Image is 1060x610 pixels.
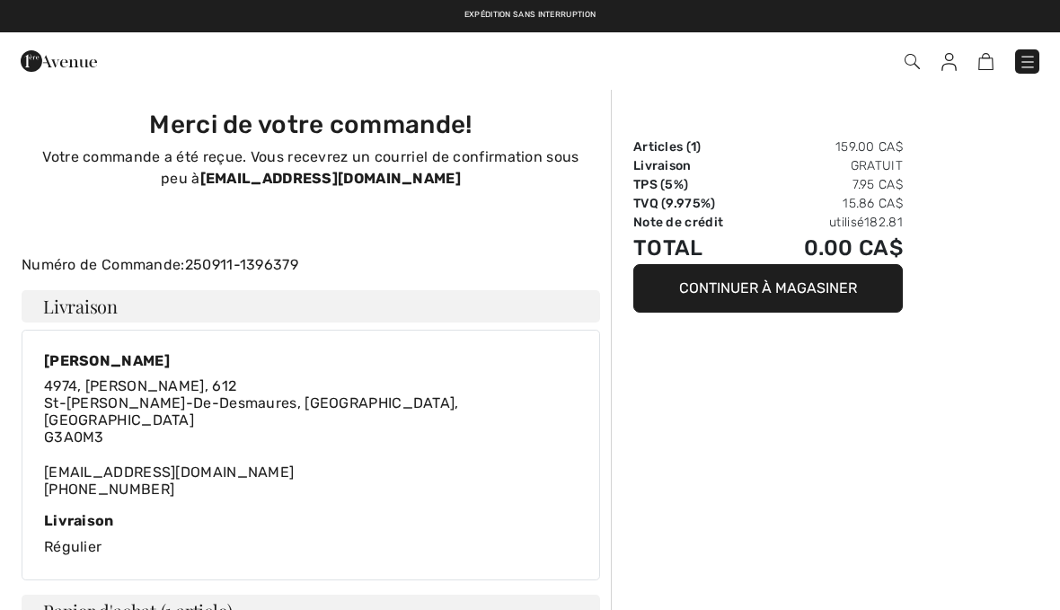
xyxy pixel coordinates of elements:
[905,54,920,69] img: Recherche
[978,53,994,70] img: Panier d'achat
[32,146,589,190] p: Votre commande a été reçue. Vous recevrez un courriel de confirmation sous peu à
[44,512,578,529] div: Livraison
[44,377,459,446] span: 4974, [PERSON_NAME], 612 St-[PERSON_NAME]-De-Desmaures, [GEOGRAPHIC_DATA], [GEOGRAPHIC_DATA] G3A0M3
[762,137,903,156] td: 159.00 CA$
[633,194,762,213] td: TVQ (9.975%)
[762,175,903,194] td: 7.95 CA$
[21,51,97,68] a: 1ère Avenue
[185,256,298,273] a: 250911-1396379
[1019,53,1037,71] img: Menu
[762,232,903,264] td: 0.00 CA$
[633,156,762,175] td: Livraison
[44,481,174,498] a: [PHONE_NUMBER]
[691,139,696,155] span: 1
[44,352,578,369] div: [PERSON_NAME]
[633,175,762,194] td: TPS (5%)
[11,254,611,276] div: Numéro de Commande:
[22,290,600,323] h4: Livraison
[21,43,97,79] img: 1ère Avenue
[44,512,578,558] div: Régulier
[762,213,903,232] td: utilisé
[633,137,762,156] td: Articles ( )
[762,194,903,213] td: 15.86 CA$
[633,213,762,232] td: Note de crédit
[44,377,578,498] div: [EMAIL_ADDRESS][DOMAIN_NAME]
[200,170,461,187] strong: [EMAIL_ADDRESS][DOMAIN_NAME]
[32,110,589,139] h3: Merci de votre commande!
[864,215,903,230] span: 182.81
[633,264,903,313] button: Continuer à magasiner
[941,53,957,71] img: Mes infos
[633,232,762,264] td: Total
[762,156,903,175] td: Gratuit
